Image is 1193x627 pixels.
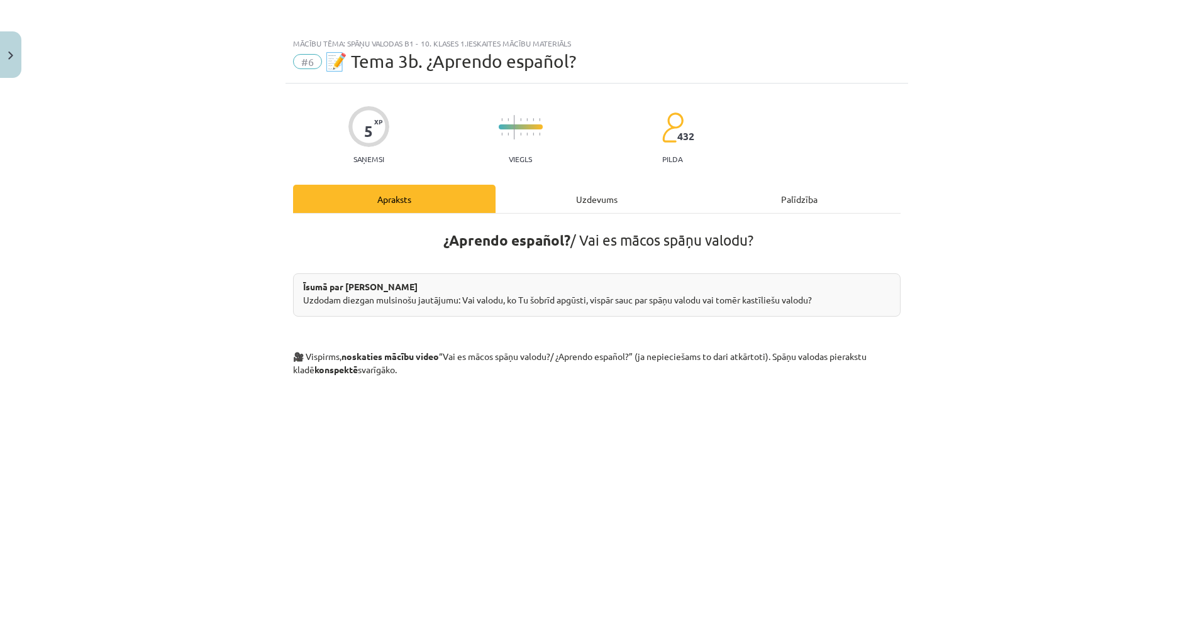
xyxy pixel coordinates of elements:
[526,133,528,136] img: icon-short-line-57e1e144782c952c97e751825c79c345078a6d821885a25fce030b3d8c18986b.svg
[325,51,576,72] span: 📝 Tema 3b. ¿Aprendo español?
[526,118,528,121] img: icon-short-line-57e1e144782c952c97e751825c79c345078a6d821885a25fce030b3d8c18986b.svg
[533,133,534,136] img: icon-short-line-57e1e144782c952c97e751825c79c345078a6d821885a25fce030b3d8c18986b.svg
[508,133,509,136] img: icon-short-line-57e1e144782c952c97e751825c79c345078a6d821885a25fce030b3d8c18986b.svg
[514,115,515,139] img: icon-long-line-d9ea69661e0d244f92f715978eff75569469978d946b2353a9bb055b3ed8787d.svg
[443,231,570,249] strong: ¿Aprendo español?
[508,118,509,121] img: icon-short-line-57e1e144782c952c97e751825c79c345078a6d821885a25fce030b3d8c18986b.svg
[293,273,901,317] div: Uzdodam diezgan mulsinošu jautājumu: Vai valodu, ko Tu šobrīd apgūsti, vispār sauc par spāņu valo...
[533,118,534,121] img: icon-short-line-57e1e144782c952c97e751825c79c345078a6d821885a25fce030b3d8c18986b.svg
[293,54,322,69] span: #6
[509,155,532,163] p: Viegls
[293,225,901,249] h1: / Vai es mācos spāņu valodu?
[662,112,684,143] img: students-c634bb4e5e11cddfef0936a35e636f08e4e9abd3cc4e673bd6f9a4125e45ecb1.svg
[364,123,373,140] div: 5
[520,133,521,136] img: icon-short-line-57e1e144782c952c97e751825c79c345078a6d821885a25fce030b3d8c18986b.svg
[539,133,540,136] img: icon-short-line-57e1e144782c952c97e751825c79c345078a6d821885a25fce030b3d8c18986b.svg
[348,155,389,163] p: Saņemsi
[8,52,13,60] img: icon-close-lesson-0947bae3869378f0d4975bcd49f059093ad1ed9edebbc8119c70593378902aed.svg
[501,133,502,136] img: icon-short-line-57e1e144782c952c97e751825c79c345078a6d821885a25fce030b3d8c18986b.svg
[314,364,358,375] strong: konspektē
[303,281,418,292] strong: Īsumā par [PERSON_NAME]
[698,185,901,213] div: Palīdzība
[496,185,698,213] div: Uzdevums
[293,39,901,48] div: Mācību tēma: Spāņu valodas b1 - 10. klases 1.ieskaites mācību materiāls
[539,118,540,121] img: icon-short-line-57e1e144782c952c97e751825c79c345078a6d821885a25fce030b3d8c18986b.svg
[520,118,521,121] img: icon-short-line-57e1e144782c952c97e751825c79c345078a6d821885a25fce030b3d8c18986b.svg
[341,351,439,362] strong: noskaties mācību video
[662,155,682,163] p: pilda
[374,118,382,125] span: XP
[677,131,694,142] span: 432
[293,344,901,376] p: 🎥 Vispirms, “Vai es mācos spāņu valodu?/ ¿Aprendo español?” (ja nepieciešams to dari atkārtoti). ...
[293,185,496,213] div: Apraksts
[501,118,502,121] img: icon-short-line-57e1e144782c952c97e751825c79c345078a6d821885a25fce030b3d8c18986b.svg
